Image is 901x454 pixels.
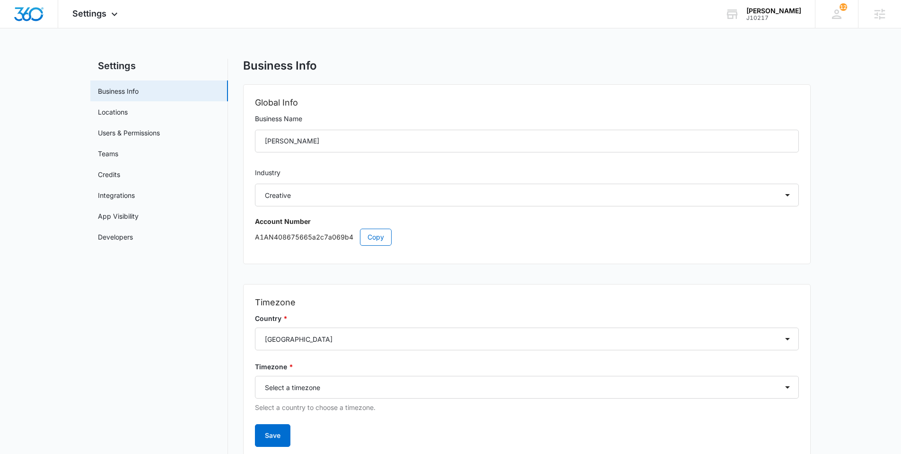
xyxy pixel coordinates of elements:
[98,149,118,159] a: Teams
[255,424,290,447] button: Save
[255,313,799,324] label: Country
[255,296,799,309] h2: Timezone
[746,7,801,15] div: account name
[243,59,317,73] h1: Business Info
[72,9,106,18] span: Settings
[255,168,799,178] label: Industry
[255,217,311,225] strong: Account Number
[98,86,139,96] a: Business Info
[255,96,799,109] h2: Global Info
[90,59,228,73] h2: Settings
[840,3,847,11] span: 12
[367,232,384,242] span: Copy
[98,211,139,221] a: App Visibility
[360,229,392,246] button: Copy
[255,402,799,413] p: Select a country to choose a timezone.
[840,3,847,11] div: notifications count
[98,169,120,179] a: Credits
[255,229,799,246] p: A1AN408675665a2c7a069b4
[98,232,133,242] a: Developers
[255,114,799,124] label: Business Name
[98,107,128,117] a: Locations
[746,15,801,21] div: account id
[98,190,135,200] a: Integrations
[98,128,160,138] a: Users & Permissions
[255,362,799,372] label: Timezone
